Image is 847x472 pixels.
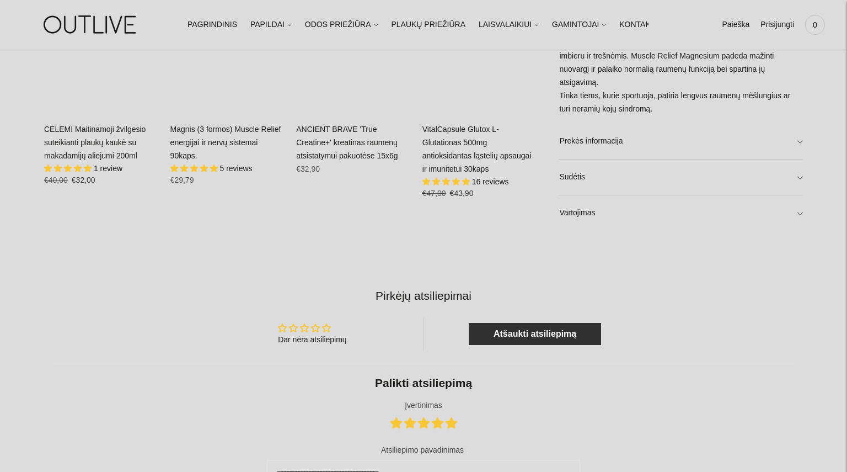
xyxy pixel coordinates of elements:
[760,13,794,37] a: Prisijungti
[446,417,457,428] a: 5 stars
[807,17,823,33] span: 0
[432,417,446,428] a: 4 stars
[404,417,418,428] a: 2 stars
[559,123,803,158] a: Prekės informacija
[559,23,803,116] p: "Muscle Relief Instant Magnesium" skirti tiems, kuriems reikia raumenų atsigavimo. Sudėtyje yra t...
[187,13,237,37] a: PAGRINDINIS
[619,13,662,37] a: KONTAKTAI
[44,125,146,160] a: CELEMI Maitinamoji žvilgesio suteikianti plaukų kaukė su makadamijų aliejumi 200ml
[450,189,474,198] span: €43,90
[559,195,803,230] a: Vartojimas
[559,159,803,194] a: Sudėtis
[267,400,580,411] label: Įvertinimas
[296,125,398,160] a: ANCIENT BRAVE 'True Creatine+' kreatinas raumenų atsistatymui pakuotėse 15x6g
[479,13,539,37] a: LAISVALAIKIUI
[267,375,580,391] div: Palikti atsiliepimą
[418,417,432,428] a: 3 stars
[72,176,95,184] span: €32,00
[805,13,825,37] a: 0
[305,13,378,37] a: ODOS PRIEŽIŪRA
[170,125,281,160] a: Magnis (3 formos) Muscle Relief energijai ir nervų sistemai 90kaps.
[552,13,606,37] a: GAMINTOJAI
[219,164,252,173] span: 5 reviews
[44,164,94,173] span: 5.00 stars
[391,13,465,37] a: PLAUKŲ PRIEŽIŪRA
[94,164,122,173] span: 1 review
[278,335,347,346] div: Dar nėra atsiliepimų
[381,445,464,456] label: Atsiliepimo pavadinimas
[44,176,68,184] s: €40,00
[250,13,292,37] a: PAPILDAI
[722,13,749,37] a: Paieška
[170,164,220,173] span: 5.00 stars
[422,177,472,186] span: 5.00 stars
[267,400,580,432] div: Įvertinimas
[22,6,160,44] img: OUTLIVE
[170,176,194,184] span: €29,79
[53,288,794,304] h2: Pirkėjų atsiliepimai
[422,189,446,198] s: €47,00
[469,323,601,345] a: Atšaukti atsiliepimą
[422,125,532,173] a: VitalCapsule Glutox L-Glutationas 500mg antioksidantas ląstelių apsaugai ir imunitetui 30kaps
[472,177,509,186] span: 16 reviews
[390,417,404,428] a: 1 star
[296,165,320,173] span: €32,90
